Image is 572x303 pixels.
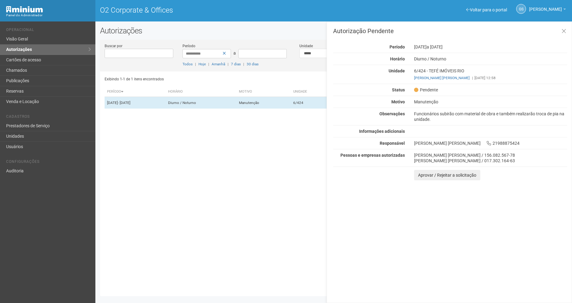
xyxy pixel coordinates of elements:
a: 30 dias [247,62,259,66]
span: Gabriela Souza [529,1,562,12]
span: | [243,62,244,66]
div: [DATE] [409,44,572,50]
strong: Responsável [380,141,405,146]
strong: Período [390,44,405,49]
div: Funcionários subirão com material de obra e também realizarão troca de pia na unidade. [409,111,572,122]
div: 6/424 - TEFÉ IMÓVEIS RIO [409,68,572,81]
li: Operacional [6,28,91,34]
td: [DATE] [105,97,166,109]
span: Pendente [414,87,438,93]
div: Exibindo 1-1 de 1 itens encontrados [105,75,332,84]
label: Buscar por [105,43,122,49]
td: 6/424 [291,97,331,109]
strong: Informações adicionais [359,129,405,134]
td: Manutenção [236,97,291,109]
div: Diurno / Noturno [409,56,572,62]
li: Configurações [6,159,91,166]
label: Unidade [299,43,313,49]
a: Amanhã [212,62,225,66]
span: a [233,51,236,56]
th: Unidade [291,87,331,97]
span: | [195,62,196,66]
h3: Autorização Pendente [333,28,567,34]
h1: O2 Corporate & Offices [100,6,329,14]
img: Minium [6,6,43,13]
strong: Observações [379,111,405,116]
span: | [208,62,209,66]
div: Painel do Administrador [6,13,91,18]
h2: Autorizações [100,26,567,35]
li: Cadastros [6,114,91,121]
a: GS [516,4,526,14]
strong: Unidade [389,68,405,73]
a: Todos [182,62,193,66]
a: [PERSON_NAME] [529,8,566,13]
th: Motivo [236,87,291,97]
a: 7 dias [231,62,241,66]
strong: Pessoas e empresas autorizadas [340,153,405,158]
td: Diurno / Noturno [166,97,236,109]
th: Horário [166,87,236,97]
div: Manutenção [409,99,572,105]
a: [PERSON_NAME] [PERSON_NAME] [414,76,470,80]
span: - [DATE] [118,101,130,105]
a: Voltar para o portal [466,7,507,12]
strong: Horário [390,56,405,61]
button: Aprovar / Rejeitar a solicitação [414,170,480,180]
span: | [472,76,473,80]
label: Período [182,43,195,49]
strong: Motivo [391,99,405,104]
div: [DATE] 12:58 [414,75,567,81]
div: [PERSON_NAME] [PERSON_NAME] / 017.302.164-63 [414,158,567,163]
a: Hoje [198,62,206,66]
div: [PERSON_NAME] [PERSON_NAME] / 156.082.567-78 [414,152,567,158]
div: [PERSON_NAME] [PERSON_NAME] 21988875424 [409,140,572,146]
strong: Status [392,87,405,92]
th: Período [105,87,166,97]
span: a [DATE] [427,44,443,49]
